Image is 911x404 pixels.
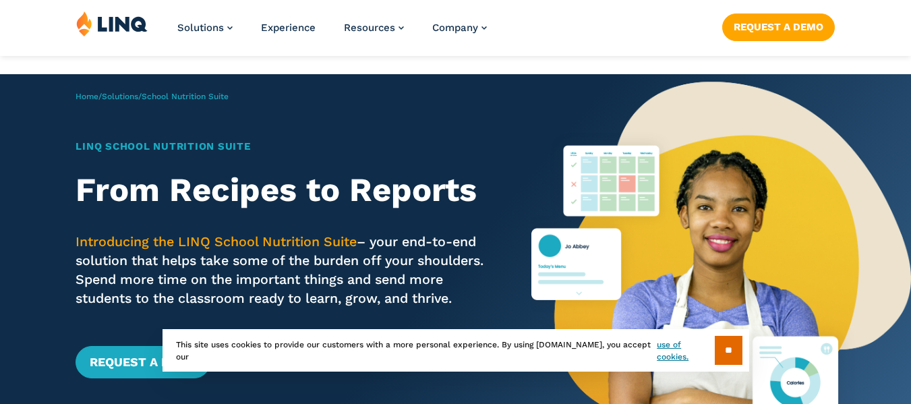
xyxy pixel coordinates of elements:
span: Resources [344,22,395,34]
nav: Button Navigation [722,11,835,40]
div: This site uses cookies to provide our customers with a more personal experience. By using [DOMAIN... [163,329,749,372]
img: LINQ | K‑12 Software [76,11,148,36]
h1: LINQ School Nutrition Suite [76,139,494,154]
span: Company [432,22,478,34]
span: Introducing the LINQ School Nutrition Suite [76,234,357,250]
a: Request a Demo [76,346,210,378]
a: use of cookies. [657,339,714,363]
span: Solutions [177,22,224,34]
h2: From Recipes to Reports [76,171,494,209]
span: School Nutrition Suite [142,92,229,101]
a: Company [432,22,487,34]
a: Home [76,92,98,101]
a: Request a Demo [722,13,835,40]
p: – your end-to-end solution that helps take some of the burden off your shoulders. Spend more time... [76,233,494,309]
span: / / [76,92,229,101]
a: Solutions [177,22,233,34]
a: Solutions [102,92,138,101]
a: Experience [261,22,316,34]
nav: Primary Navigation [177,11,487,55]
a: Resources [344,22,404,34]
